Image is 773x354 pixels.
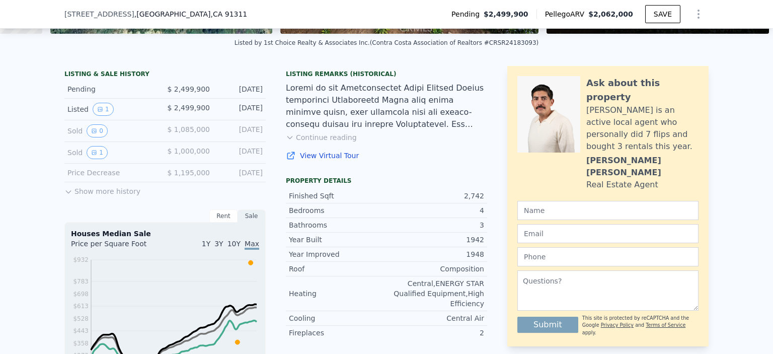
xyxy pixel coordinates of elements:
[167,169,210,177] span: $ 1,195,000
[245,240,259,250] span: Max
[645,5,680,23] button: SAVE
[582,315,699,336] div: This site is protected by reCAPTCHA and the Google and apply.
[586,179,658,191] div: Real Estate Agent
[218,103,263,116] div: [DATE]
[688,4,709,24] button: Show Options
[289,205,386,216] div: Bedrooms
[227,240,241,248] span: 10Y
[167,104,210,112] span: $ 2,499,900
[451,9,484,19] span: Pending
[289,249,386,259] div: Year Improved
[67,168,157,178] div: Price Decrease
[386,249,484,259] div: 1948
[545,9,589,19] span: Pellego ARV
[386,191,484,201] div: 2,742
[67,103,157,116] div: Listed
[517,317,578,333] button: Submit
[238,209,266,223] div: Sale
[134,9,247,19] span: , [GEOGRAPHIC_DATA]
[386,235,484,245] div: 1942
[64,182,140,196] button: Show more history
[218,124,263,137] div: [DATE]
[386,205,484,216] div: 4
[67,124,157,137] div: Sold
[386,278,484,309] div: Central,ENERGY STAR Qualified Equipment,High Efficiency
[73,291,89,298] tspan: $698
[289,313,386,323] div: Cooling
[73,278,89,285] tspan: $783
[386,313,484,323] div: Central Air
[218,146,263,159] div: [DATE]
[586,76,699,104] div: Ask about this property
[202,240,210,248] span: 1Y
[289,191,386,201] div: Finished Sqft
[67,146,157,159] div: Sold
[235,39,539,46] div: Listed by 1st Choice Realty & Associates Inc. (Contra Costa Association of Realtors #CRSR24183093)
[87,146,108,159] button: View historical data
[289,289,386,299] div: Heating
[218,168,263,178] div: [DATE]
[87,124,108,137] button: View historical data
[73,340,89,347] tspan: $358
[214,240,223,248] span: 3Y
[289,220,386,230] div: Bathrooms
[73,315,89,322] tspan: $528
[71,229,259,239] div: Houses Median Sale
[286,70,487,78] div: Listing Remarks (Historical)
[517,247,699,266] input: Phone
[517,201,699,220] input: Name
[517,224,699,243] input: Email
[386,328,484,338] div: 2
[210,10,247,18] span: , CA 91311
[646,322,685,328] a: Terms of Service
[71,239,165,255] div: Price per Square Foot
[73,303,89,310] tspan: $613
[588,10,633,18] span: $2,062,000
[218,84,263,94] div: [DATE]
[209,209,238,223] div: Rent
[386,220,484,230] div: 3
[64,70,266,80] div: LISTING & SALE HISTORY
[67,84,157,94] div: Pending
[64,9,134,19] span: [STREET_ADDRESS]
[167,85,210,93] span: $ 2,499,900
[73,327,89,334] tspan: $443
[93,103,114,116] button: View historical data
[601,322,634,328] a: Privacy Policy
[289,264,386,274] div: Roof
[167,125,210,133] span: $ 1,085,000
[586,104,699,153] div: [PERSON_NAME] is an active local agent who personally did 7 flips and bought 3 rentals this year.
[286,151,487,161] a: View Virtual Tour
[167,147,210,155] span: $ 1,000,000
[73,256,89,263] tspan: $932
[586,155,699,179] div: [PERSON_NAME] [PERSON_NAME]
[286,82,487,130] div: Loremi do sit Ametconsectet Adipi Elitsed Doeius temporinci Utlaboreetd Magna aliq enima minimve ...
[386,264,484,274] div: Composition
[286,177,487,185] div: Property details
[289,235,386,245] div: Year Built
[484,9,528,19] span: $2,499,900
[289,328,386,338] div: Fireplaces
[286,132,357,143] button: Continue reading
